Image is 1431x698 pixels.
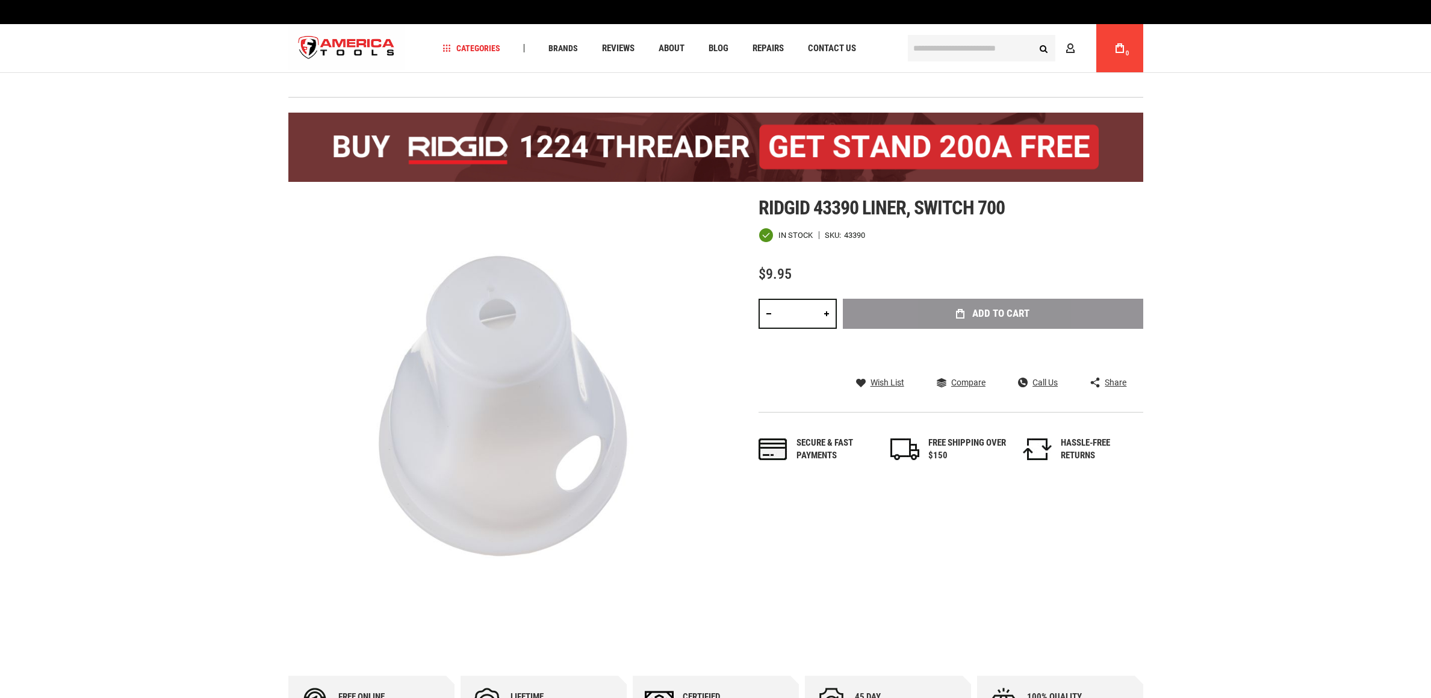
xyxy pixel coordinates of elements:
span: Wish List [871,378,904,387]
span: About [659,44,684,53]
div: Availability [759,228,813,243]
span: Call Us [1032,378,1058,387]
img: shipping [890,438,919,460]
a: Brands [543,40,583,57]
a: Contact Us [802,40,861,57]
button: Search [1032,37,1055,60]
a: Call Us [1018,377,1058,388]
span: $9.95 [759,266,792,282]
img: returns [1023,438,1052,460]
img: BOGO: Buy the RIDGID® 1224 Threader (26092), get the 92467 200A Stand FREE! [288,113,1143,182]
span: 0 [1126,50,1129,57]
span: Compare [951,378,986,387]
img: America Tools [288,26,405,71]
span: Repairs [753,44,784,53]
span: In stock [778,231,813,239]
img: main product photo [288,197,716,625]
a: Compare [937,377,986,388]
div: 43390 [844,231,865,239]
a: store logo [288,26,405,71]
span: Reviews [602,44,635,53]
span: Blog [709,44,728,53]
img: payments [759,438,787,460]
div: FREE SHIPPING OVER $150 [928,437,1007,463]
a: Blog [703,40,734,57]
a: Categories [437,40,506,57]
span: Categories [442,44,500,52]
span: Contact Us [808,44,856,53]
a: About [653,40,690,57]
strong: SKU [825,231,844,239]
span: Ridgid 43390 liner, switch 700 [759,196,1005,219]
a: Reviews [597,40,640,57]
div: Secure & fast payments [796,437,875,463]
a: 0 [1108,24,1131,72]
iframe: Secure express checkout frame [840,332,1146,367]
a: Wish List [856,377,904,388]
span: Share [1105,378,1126,387]
div: HASSLE-FREE RETURNS [1061,437,1139,463]
span: Brands [548,44,578,52]
a: Repairs [747,40,789,57]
